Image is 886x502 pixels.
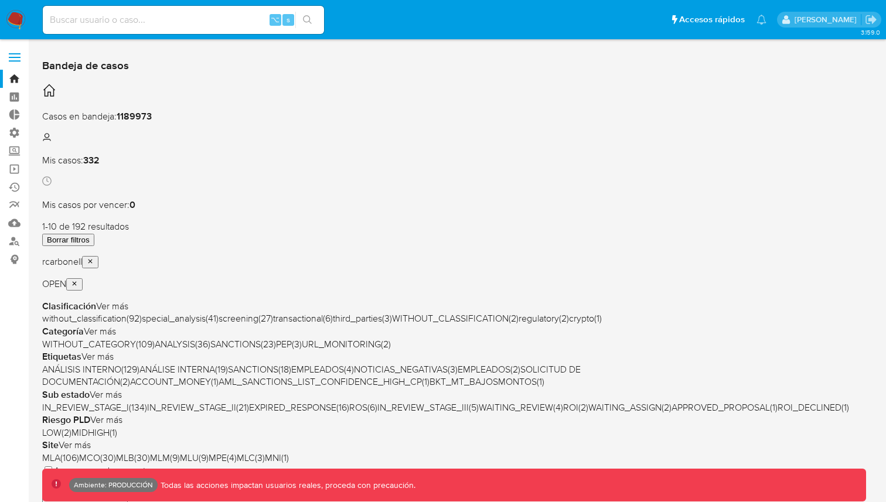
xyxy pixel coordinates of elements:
[679,13,745,26] span: Accesos rápidos
[158,480,415,491] p: Todas las acciones impactan usuarios reales, proceda con precaución.
[756,15,766,25] a: Notificaciones
[74,483,153,487] p: Ambiente: PRODUCCIÓN
[287,14,290,25] span: s
[865,13,877,26] a: Salir
[795,14,861,25] p: ramiro.carbonell@mercadolibre.com.co
[271,14,280,25] span: ⌥
[295,12,319,28] button: search-icon
[43,12,324,28] input: Buscar usuario o caso...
